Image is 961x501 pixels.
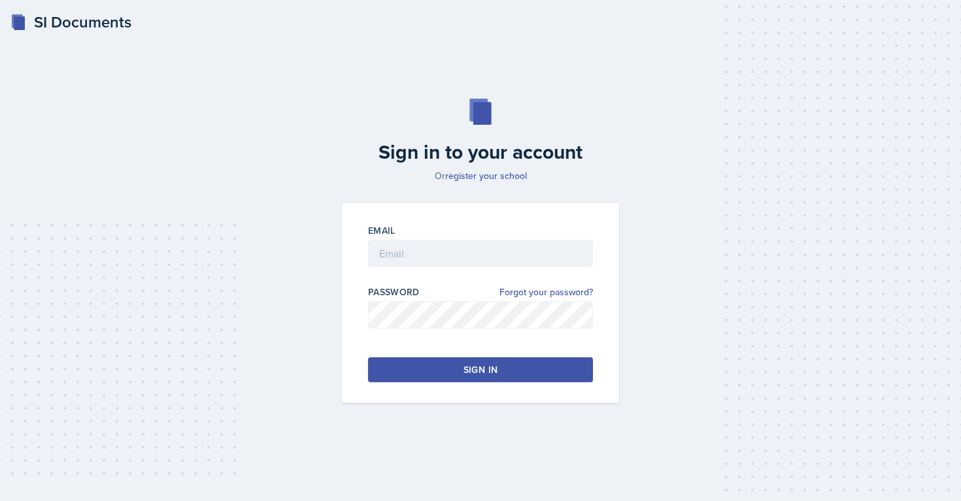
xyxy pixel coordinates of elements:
div: Sign in [464,363,497,376]
p: Or [334,169,627,182]
a: register your school [445,169,527,182]
label: Password [368,285,420,299]
button: Sign in [368,357,593,382]
a: Forgot your password? [499,285,593,299]
a: SI Documents [10,10,131,34]
input: Email [368,240,593,267]
h2: Sign in to your account [334,140,627,164]
label: Email [368,224,396,237]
